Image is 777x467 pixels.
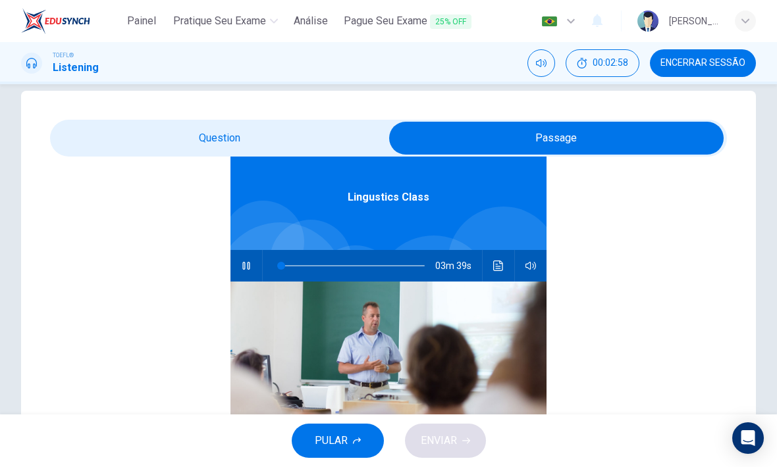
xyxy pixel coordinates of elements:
[338,9,477,34] button: Pague Seu Exame25% OFF
[541,16,558,26] img: pt
[21,8,90,34] img: EduSynch logo
[488,250,509,282] button: Clique para ver a transcrição do áudio
[566,49,639,77] div: Esconder
[660,58,745,68] span: Encerrar Sessão
[593,58,628,68] span: 00:02:58
[527,49,555,77] div: Silenciar
[168,9,283,33] button: Pratique seu exame
[669,13,719,29] div: [PERSON_NAME]
[121,9,163,33] button: Painel
[566,49,639,77] button: 00:02:58
[288,9,333,34] a: Análise
[292,424,384,458] button: PULAR
[430,14,471,29] span: 25% OFF
[127,13,156,29] span: Painel
[288,9,333,33] button: Análise
[637,11,658,32] img: Profile picture
[53,60,99,76] h1: Listening
[173,13,266,29] span: Pratique seu exame
[732,422,764,454] div: Open Intercom Messenger
[435,250,482,282] span: 03m 39s
[21,8,121,34] a: EduSynch logo
[344,13,471,30] span: Pague Seu Exame
[294,13,328,29] span: Análise
[315,431,348,450] span: PULAR
[348,189,429,205] span: Lingustics Class
[121,9,163,34] a: Painel
[650,49,756,77] button: Encerrar Sessão
[53,51,74,60] span: TOEFL®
